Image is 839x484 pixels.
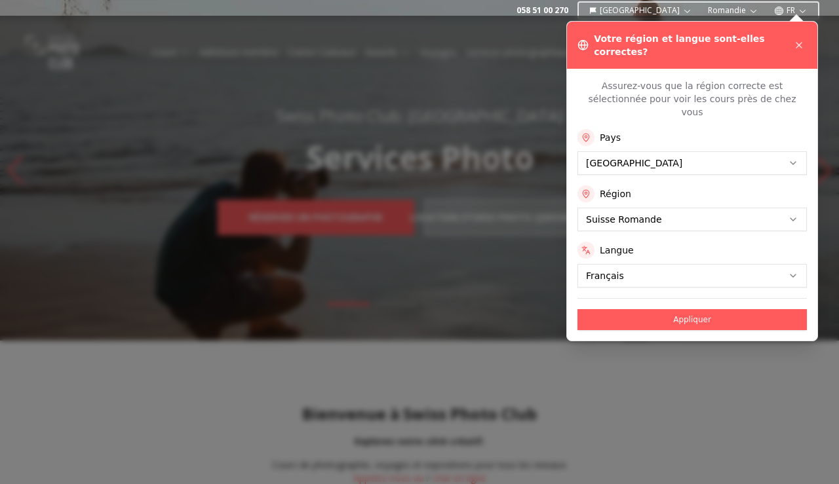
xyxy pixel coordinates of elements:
label: Pays [600,131,621,144]
label: Langue [600,244,634,257]
button: [GEOGRAPHIC_DATA] [584,3,697,18]
label: Région [600,187,631,200]
h3: Votre région et langue sont-elles correctes? [594,32,791,58]
p: Assurez-vous que la région correcte est sélectionnée pour voir les cours près de chez vous [577,79,807,119]
button: Appliquer [577,309,807,330]
a: 058 51 00 270 [517,5,568,16]
button: FR [769,3,813,18]
button: Romandie [703,3,764,18]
